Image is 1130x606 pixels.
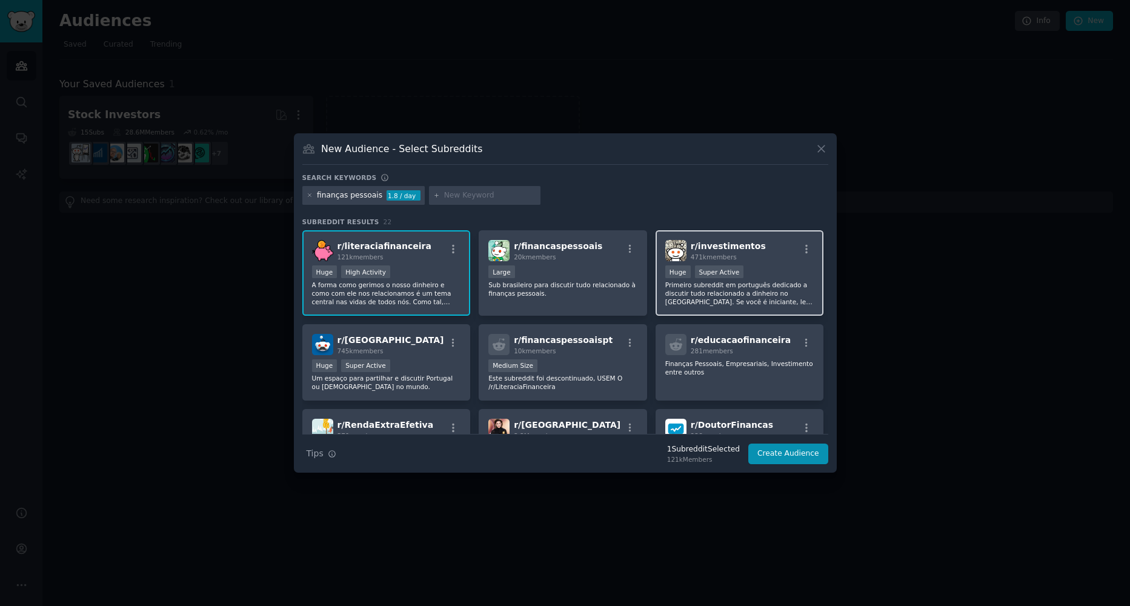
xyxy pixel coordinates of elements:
[514,432,560,439] span: 3.3M members
[302,218,379,226] span: Subreddit Results
[317,190,382,201] div: finanças pessoais
[691,432,733,439] span: 228 members
[514,420,620,430] span: r/ [GEOGRAPHIC_DATA]
[488,240,510,261] img: financaspessoais
[312,265,337,278] div: Huge
[514,241,602,251] span: r/ financaspessoais
[665,419,686,440] img: DoutorFinancas
[337,241,431,251] span: r/ literaciafinanceira
[337,347,384,355] span: 745k members
[691,253,737,261] span: 471k members
[312,240,333,261] img: literaciafinanceira
[691,241,766,251] span: r/ investimentos
[312,334,333,355] img: portugal
[665,240,686,261] img: investimentos
[337,335,444,345] span: r/ [GEOGRAPHIC_DATA]
[444,190,536,201] input: New Keyword
[302,173,377,182] h3: Search keywords
[312,281,461,306] p: A forma como gerimos o nosso dinheiro e como com ele nos relacionamos é um tema central nas vidas...
[667,455,740,464] div: 121k Members
[514,253,556,261] span: 20k members
[384,218,392,225] span: 22
[488,374,637,391] p: Este subreddit foi descontinuado, USEM O /r/LiteraciaFinanceira
[665,359,814,376] p: Finanças Pessoais, Empresariais, Investimento entre outros
[691,335,791,345] span: r/ educacaofinanceira
[488,265,515,278] div: Large
[748,444,828,464] button: Create Audience
[312,419,333,440] img: RendaExtraEfetiva
[312,359,337,372] div: Huge
[695,265,744,278] div: Super Active
[667,444,740,455] div: 1 Subreddit Selected
[341,359,390,372] div: Super Active
[691,347,733,355] span: 281 members
[321,142,482,155] h3: New Audience - Select Subreddits
[514,335,613,345] span: r/ financaspessoaispt
[337,253,384,261] span: 121k members
[312,374,461,391] p: Um espaço para partilhar e discutir Portugal ou [DEMOGRAPHIC_DATA] no mundo.
[691,420,773,430] span: r/ DoutorFinancas
[665,265,691,278] div: Huge
[337,432,380,439] span: 570 members
[488,281,637,298] p: Sub brasileiro para discutir tudo relacionado à finanças pessoais.
[302,443,341,464] button: Tips
[488,359,537,372] div: Medium Size
[337,420,434,430] span: r/ RendaExtraEfetiva
[665,281,814,306] p: Primeiro subreddit em português dedicado a discutir tudo relacionado a dinheiro no [GEOGRAPHIC_DA...
[514,347,556,355] span: 10k members
[341,265,390,278] div: High Activity
[488,419,510,440] img: brasil
[307,447,324,460] span: Tips
[387,190,420,201] div: 1.8 / day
